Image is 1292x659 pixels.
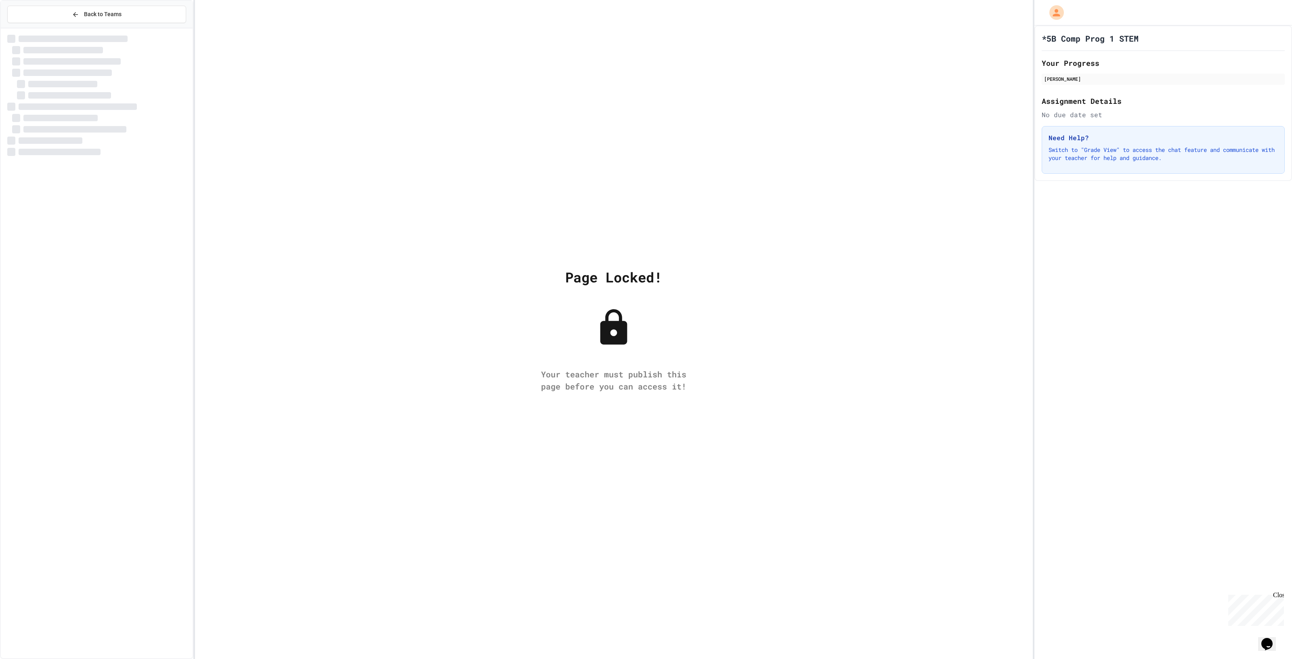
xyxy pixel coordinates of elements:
[1041,3,1066,22] div: My Account
[1049,146,1278,162] p: Switch to "Grade View" to access the chat feature and communicate with your teacher for help and ...
[1042,33,1139,44] h1: *5B Comp Prog 1 STEM
[1225,592,1284,626] iframe: chat widget
[565,267,662,287] div: Page Locked!
[1042,95,1285,107] h2: Assignment Details
[533,368,694,392] div: Your teacher must publish this page before you can access it!
[1042,110,1285,120] div: No due date set
[1049,133,1278,143] h3: Need Help?
[84,10,122,19] span: Back to Teams
[3,3,56,51] div: Chat with us now!Close
[1258,627,1284,651] iframe: chat widget
[1042,57,1285,69] h2: Your Progress
[7,6,186,23] button: Back to Teams
[1044,75,1282,82] div: [PERSON_NAME]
